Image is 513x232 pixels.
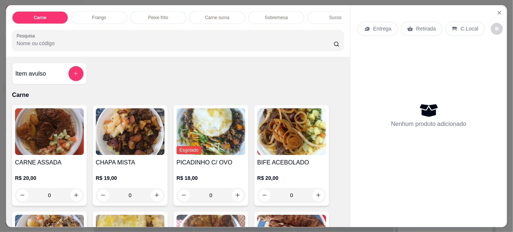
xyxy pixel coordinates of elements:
[176,108,245,155] img: product-image
[17,39,334,47] input: Pesquisa
[257,174,326,182] p: R$ 20,00
[148,14,168,20] p: Peixe frito
[68,66,83,81] button: add-separate-item
[92,14,106,20] p: Frango
[176,158,245,167] h4: PICADINHO C/ OVO
[96,108,164,155] img: product-image
[15,174,84,182] p: R$ 20,00
[205,14,230,20] p: Carne suína
[491,23,503,35] button: decrease-product-quantity
[96,158,164,167] h4: CHAPA MISTA
[96,174,164,182] p: R$ 19,00
[373,25,391,32] p: Entrega
[257,108,326,155] img: product-image
[416,25,436,32] p: Retirada
[257,158,326,167] h4: BIFE ACEBOLADO
[15,158,84,167] h4: CARNE ASSADA
[176,174,245,182] p: R$ 18,00
[494,7,506,19] button: Close
[391,119,466,128] p: Nenhum produto adicionado
[17,32,37,39] label: Pesquisa
[15,108,84,155] img: product-image
[461,25,478,32] p: C.Local
[15,69,46,78] h4: Item avulso
[34,14,47,20] p: Carne
[265,14,288,20] p: Sobremesa
[329,14,342,20] p: Sucos
[176,146,201,154] span: Esgotado
[12,90,344,99] p: Carne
